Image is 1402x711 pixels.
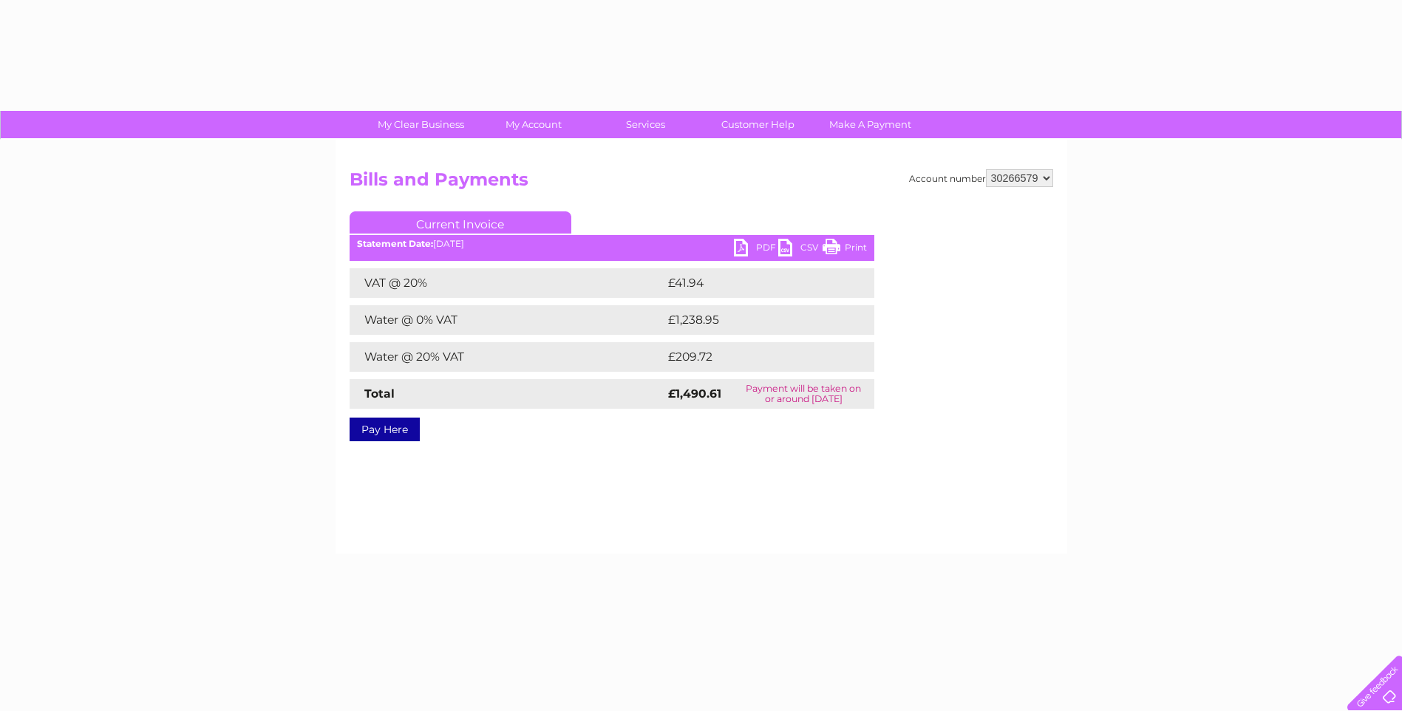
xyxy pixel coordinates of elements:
td: £1,238.95 [664,305,851,335]
b: Statement Date: [357,238,433,249]
td: Water @ 0% VAT [350,305,664,335]
strong: Total [364,387,395,401]
a: My Account [472,111,594,138]
a: Pay Here [350,418,420,441]
a: Print [823,239,867,260]
h2: Bills and Payments [350,169,1053,197]
td: Water @ 20% VAT [350,342,664,372]
a: PDF [734,239,778,260]
strong: £1,490.61 [668,387,721,401]
a: My Clear Business [360,111,482,138]
td: VAT @ 20% [350,268,664,298]
a: Make A Payment [809,111,931,138]
td: £209.72 [664,342,848,372]
a: Services [585,111,707,138]
td: £41.94 [664,268,843,298]
a: Current Invoice [350,211,571,234]
td: Payment will be taken on or around [DATE] [733,379,874,409]
div: Account number [909,169,1053,187]
a: CSV [778,239,823,260]
a: Customer Help [697,111,819,138]
div: [DATE] [350,239,874,249]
